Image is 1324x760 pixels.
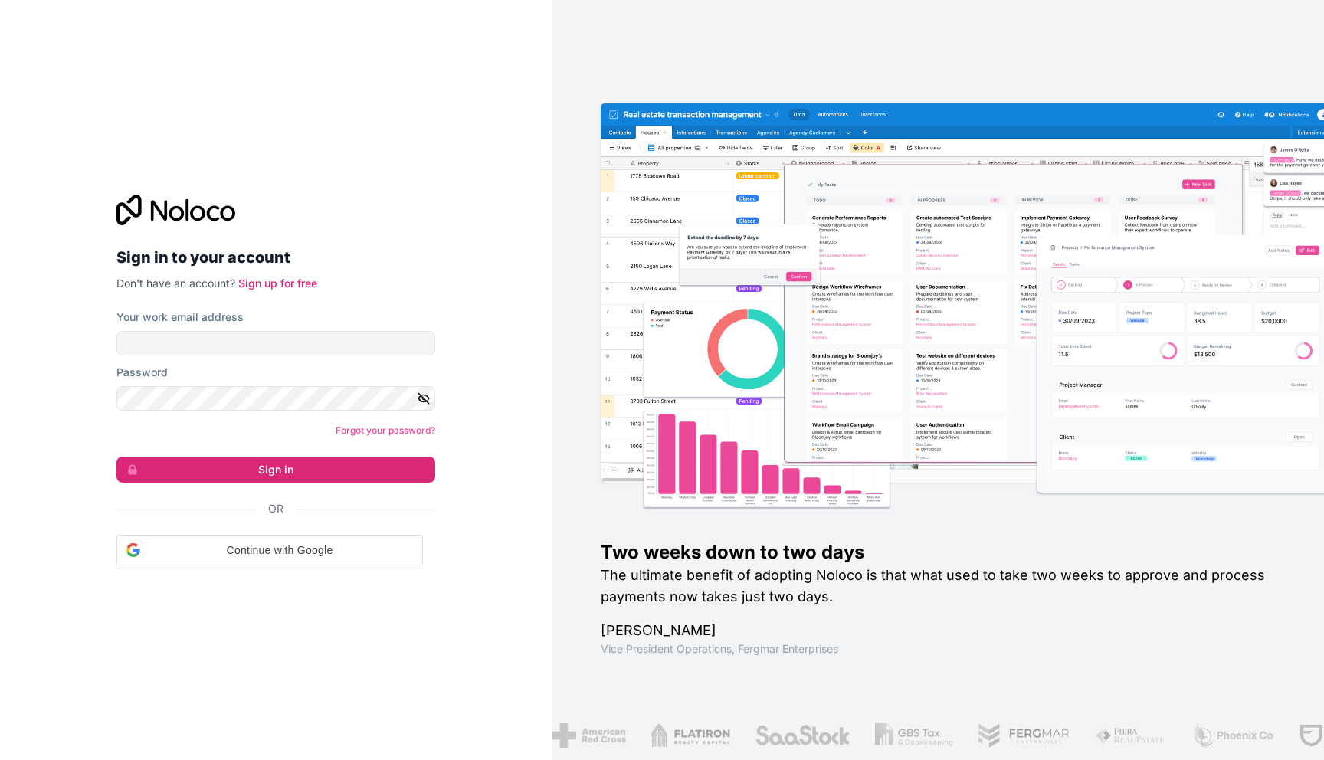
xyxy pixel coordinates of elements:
input: Password [116,386,435,411]
img: /assets/phoenix-BREaitsQ.png [1191,723,1274,748]
h1: [PERSON_NAME] [601,620,1275,641]
h2: The ultimate benefit of adopting Noloco is that what used to take two weeks to approve and proces... [601,565,1275,608]
img: /assets/saastock-C6Zbiodz.png [755,723,851,748]
div: Continue with Google [116,535,423,565]
label: Password [116,365,168,380]
h2: Sign in to your account [116,244,435,271]
span: Continue with Google [146,542,413,559]
h1: Vice President Operations , Fergmar Enterprises [601,641,1275,657]
a: Sign up for free [238,277,317,290]
img: /assets/fergmar-CudnrXN5.png [978,723,1071,748]
a: Forgot your password? [336,424,435,436]
input: Email address [116,331,435,355]
img: /assets/american-red-cross-BAupjrZR.png [552,723,626,748]
h1: Two weeks down to two days [601,540,1275,565]
img: /assets/flatiron-C8eUkumj.png [651,723,730,748]
label: Your work email address [116,310,244,325]
button: Sign in [116,457,435,483]
span: Don't have an account? [116,277,235,290]
img: /assets/fiera-fwj2N5v4.png [1095,723,1167,748]
img: /assets/gbstax-C-GtDUiK.png [875,723,953,748]
span: Or [268,501,283,516]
